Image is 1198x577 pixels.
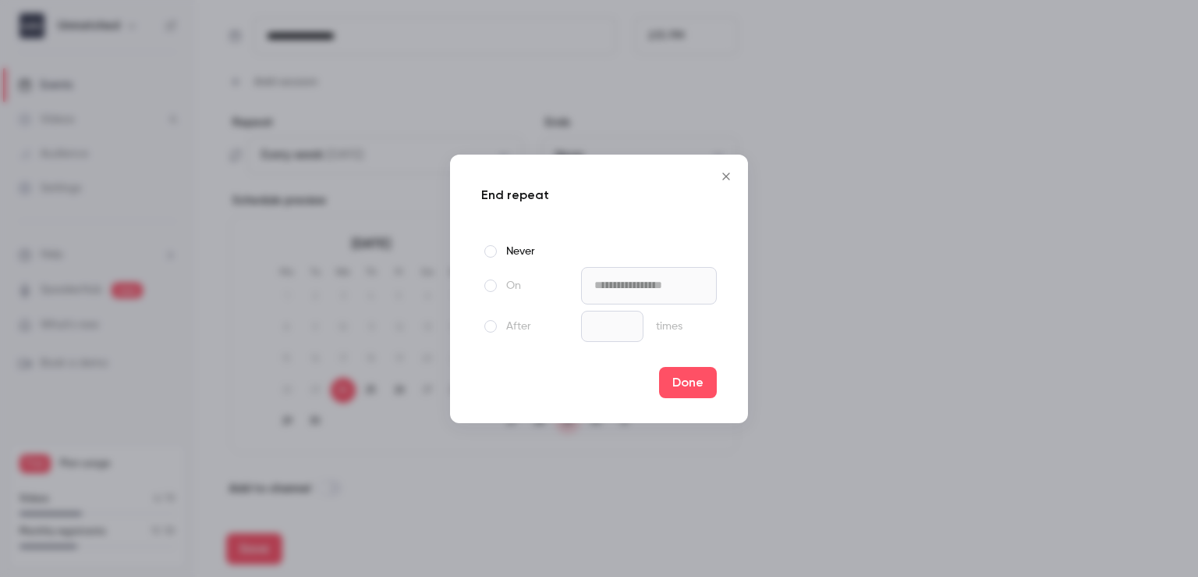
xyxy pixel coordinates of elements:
button: Close [711,161,742,192]
input: Tue, February 17 2026 [581,267,717,305]
span: times [656,319,682,334]
button: Done [659,367,717,398]
label: Never [481,242,575,261]
label: After [481,317,575,336]
p: End repeat [481,186,717,205]
label: On [481,276,575,295]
